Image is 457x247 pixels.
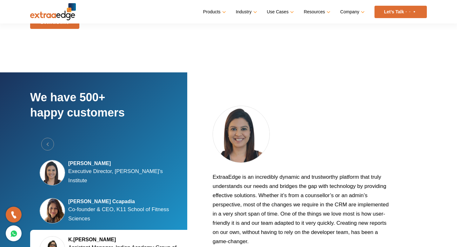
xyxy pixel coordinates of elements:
[25,37,57,42] div: Domain Overview
[68,205,182,223] p: Co-founder & CEO, K11 School of Fitness Sciences
[30,90,192,138] h2: We have 500+ happy customers
[41,138,54,150] button: Previous
[18,37,23,42] img: tab_domain_overview_orange.svg
[68,237,182,243] h5: K.[PERSON_NAME]
[68,167,182,185] p: Executive Director, [PERSON_NAME]'s Institute
[10,17,15,22] img: website_grey.svg
[203,7,225,17] a: Products
[18,10,31,15] div: v 4.0.25
[10,10,15,15] img: logo_orange.svg
[267,7,293,17] a: Use Cases
[71,37,105,42] div: Keywords by Traffic
[236,7,256,17] a: Industry
[68,160,182,167] h5: [PERSON_NAME]
[374,6,427,18] a: Let’s Talk
[340,7,363,17] a: Company
[64,37,69,42] img: tab_keywords_by_traffic_grey.svg
[17,17,70,22] div: Domain: [DOMAIN_NAME]
[68,198,182,205] h5: [PERSON_NAME] Ccapadia
[304,7,329,17] a: Resources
